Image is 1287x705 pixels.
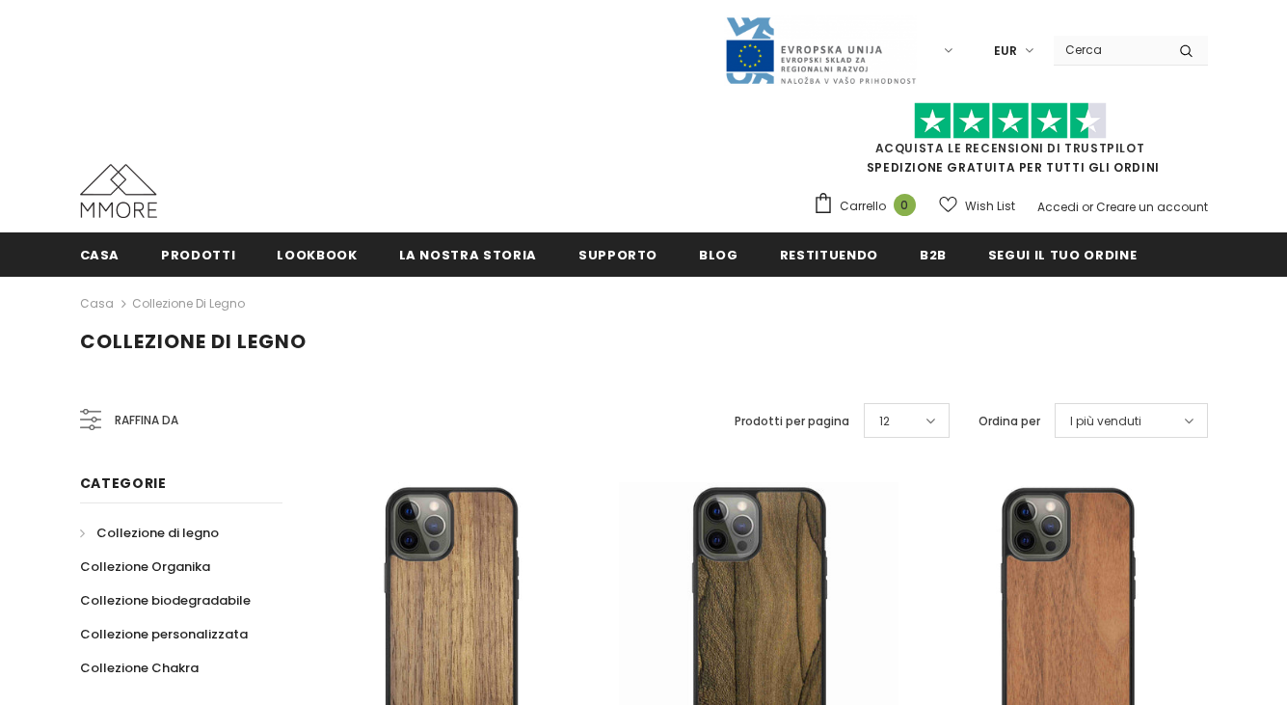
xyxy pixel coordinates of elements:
a: Acquista le recensioni di TrustPilot [875,140,1145,156]
a: Restituendo [780,232,878,276]
a: supporto [578,232,657,276]
span: Collezione personalizzata [80,625,248,643]
a: Segui il tuo ordine [988,232,1137,276]
span: Wish List [965,197,1015,216]
span: Collezione di legno [96,524,219,542]
input: Search Site [1054,36,1165,64]
img: Fidati di Pilot Stars [914,102,1107,140]
span: Raffina da [115,410,178,431]
a: Prodotti [161,232,235,276]
span: Restituendo [780,246,878,264]
span: Prodotti [161,246,235,264]
span: supporto [578,246,657,264]
a: Blog [699,232,738,276]
a: Lookbook [277,232,357,276]
a: Collezione biodegradabile [80,583,251,617]
a: Casa [80,292,114,315]
span: Blog [699,246,738,264]
a: Javni Razpis [724,41,917,58]
a: Carrello 0 [813,192,925,221]
span: Segui il tuo ordine [988,246,1137,264]
a: Collezione di legno [80,516,219,550]
span: B2B [920,246,947,264]
span: Collezione Organika [80,557,210,576]
span: Collezione di legno [80,328,307,355]
a: Collezione Organika [80,550,210,583]
label: Prodotti per pagina [735,412,849,431]
span: Carrello [840,197,886,216]
span: Casa [80,246,121,264]
img: Casi MMORE [80,164,157,218]
span: Collezione Chakra [80,659,199,677]
span: 12 [879,412,890,431]
a: Wish List [939,189,1015,223]
span: Categorie [80,474,167,493]
span: Collezione biodegradabile [80,591,251,610]
span: or [1082,199,1093,215]
span: La nostra storia [399,246,537,264]
a: Collezione di legno [132,295,245,312]
a: Creare un account [1096,199,1208,215]
a: Casa [80,232,121,276]
a: Collezione Chakra [80,651,199,685]
a: Accedi [1037,199,1079,215]
a: B2B [920,232,947,276]
span: I più venduti [1070,412,1141,431]
span: Lookbook [277,246,357,264]
img: Javni Razpis [724,15,917,86]
a: Collezione personalizzata [80,617,248,651]
span: EUR [994,41,1017,61]
label: Ordina per [979,412,1040,431]
a: La nostra storia [399,232,537,276]
span: SPEDIZIONE GRATUITA PER TUTTI GLI ORDINI [813,111,1208,176]
span: 0 [894,194,916,216]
